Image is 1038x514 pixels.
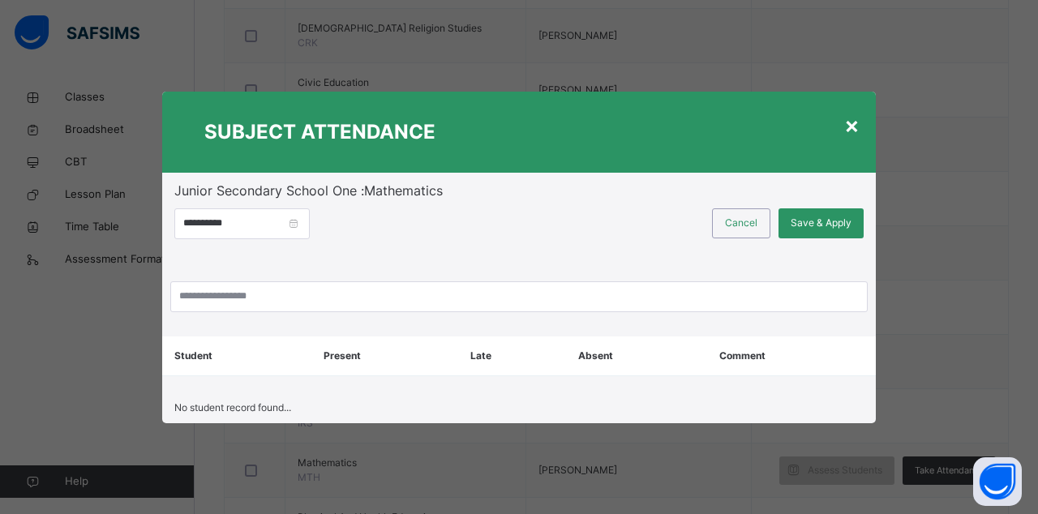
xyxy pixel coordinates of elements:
span: No student record found... [174,401,291,413]
div: × [844,108,860,142]
button: Open asap [973,457,1022,506]
span: Save & Apply [791,216,851,230]
th: Absent [566,336,707,376]
th: Present [311,336,458,376]
th: Comment [707,336,876,376]
span: SUBJECT ATTENDANCE [204,118,435,147]
th: Late [458,336,567,376]
span: Cancel [725,216,757,230]
span: Junior Secondary School One : Mathematics [174,181,864,200]
th: Student [162,336,311,376]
